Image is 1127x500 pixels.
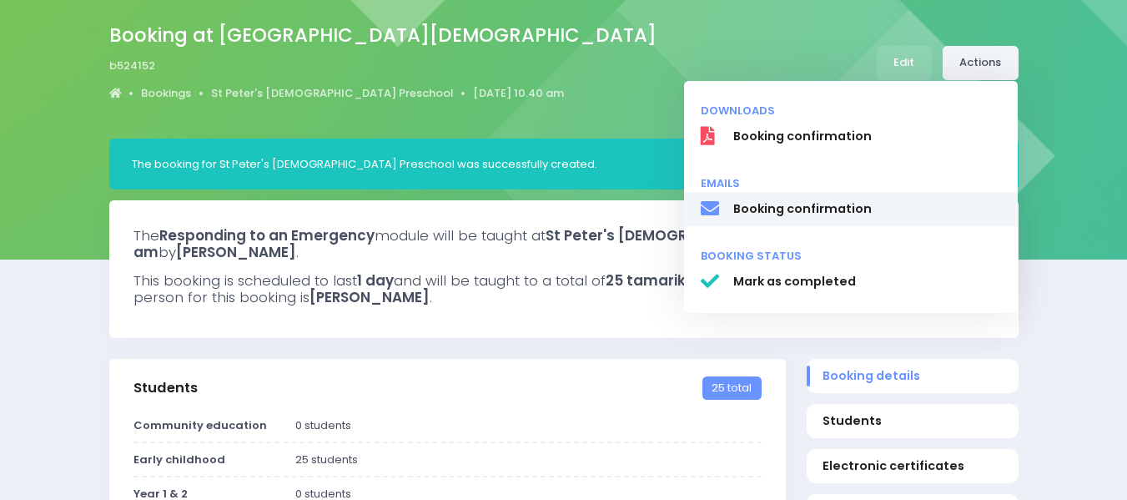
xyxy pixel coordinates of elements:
a: Booking details [807,359,1019,393]
span: Students [823,412,1002,430]
strong: St Peter's [DEMOGRAPHIC_DATA] Preschool [546,225,864,245]
a: St Peter's [DEMOGRAPHIC_DATA] Preschool [211,85,454,102]
li: Downloads [684,95,1018,119]
a: Mark as completed [684,265,1018,300]
strong: 25 tamariki [606,270,689,290]
span: Mark as completed [732,273,1001,290]
a: Booking confirmation [684,119,1018,154]
a: Actions [943,46,1019,80]
span: Booking confirmation [732,128,1001,145]
span: Booking details [823,367,1002,385]
strong: Responding to an Emergency [159,225,375,245]
div: 0 students [285,417,772,434]
strong: Early childhood [133,452,225,467]
strong: Community education [133,417,267,433]
strong: [PERSON_NAME] [309,287,430,307]
h2: Booking at [GEOGRAPHIC_DATA][DEMOGRAPHIC_DATA] [109,24,657,47]
a: [DATE] 10.40 am [473,85,564,102]
strong: [PERSON_NAME] [176,242,296,262]
strong: [DATE] 10.40 am [133,225,974,262]
span: 25 total [702,376,761,400]
li: Booking status [684,240,1018,265]
a: Edit [877,46,932,80]
a: Students [807,404,1019,438]
h3: The module will be taught at on by . [133,227,994,261]
h3: This booking is scheduled to last and will be taught to a total of in . The establishment's conta... [133,272,994,306]
span: Electronic certificates [823,457,1002,475]
div: The booking for St Peter's [DEMOGRAPHIC_DATA] Preschool was successfully created. [132,156,974,173]
li: Emails [684,168,1018,192]
a: Bookings [141,85,191,102]
a: Electronic certificates [807,449,1019,483]
h3: Students [133,380,198,396]
strong: 1 day [357,270,394,290]
a: Booking confirmation [684,192,1018,227]
div: 25 students [285,452,772,468]
span: b524152 [109,58,155,74]
span: Booking confirmation [732,200,1001,218]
